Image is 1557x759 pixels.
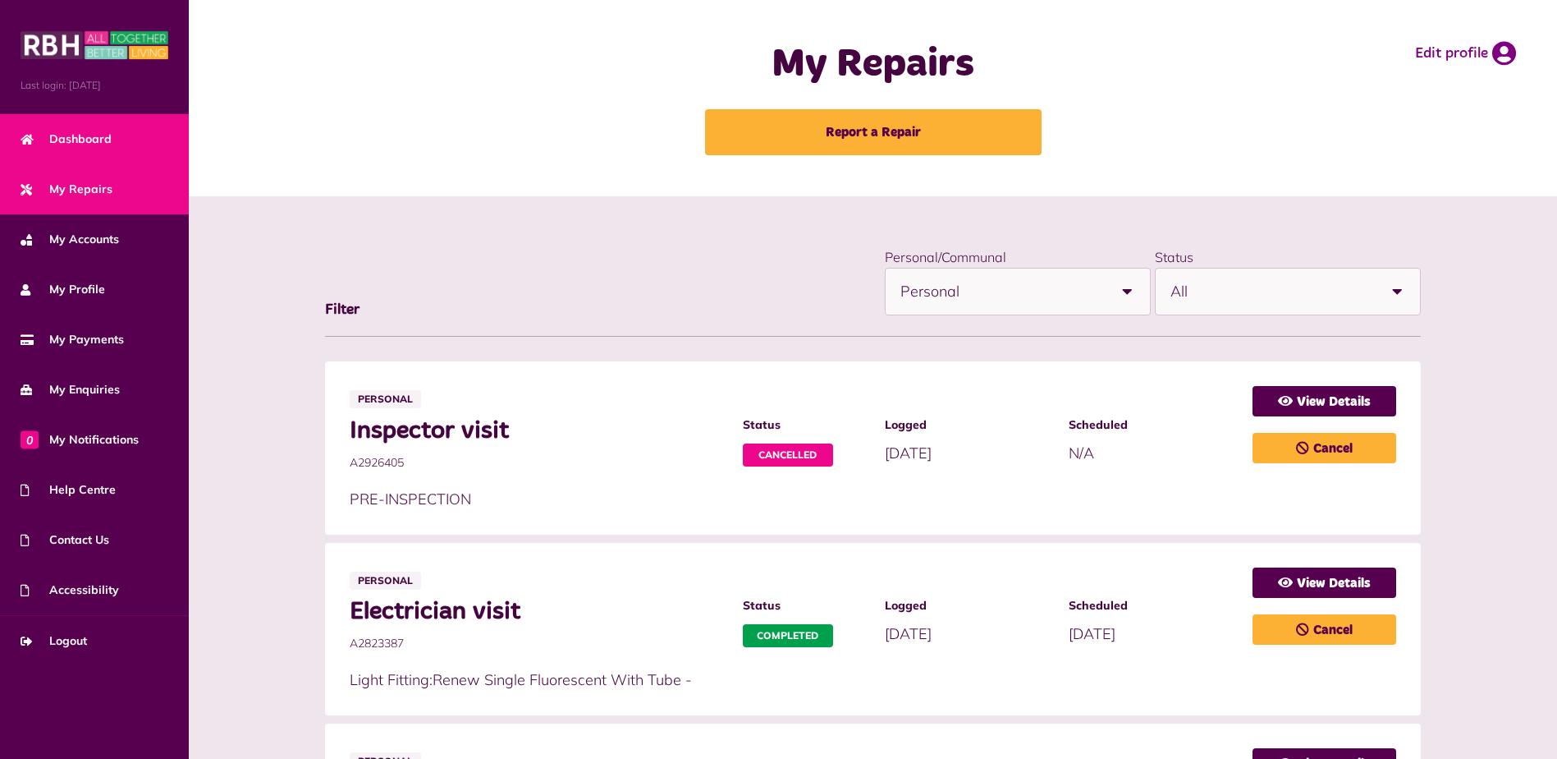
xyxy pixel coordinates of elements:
[1069,444,1094,462] span: N/A
[21,78,168,93] span: Last login: [DATE]
[21,281,105,298] span: My Profile
[885,597,1052,614] span: Logged
[350,416,726,446] span: Inspector visit
[743,624,833,647] span: Completed
[21,231,119,248] span: My Accounts
[350,488,1237,510] p: PRE-INSPECTION
[705,109,1042,155] a: Report a Repair
[885,444,932,462] span: [DATE]
[350,635,726,652] span: A2823387
[350,669,1237,691] p: Light Fitting:Renew Single Fluorescent With Tube -
[547,41,1199,89] h1: My Repairs
[1069,416,1236,434] span: Scheduled
[21,531,109,549] span: Contact Us
[1415,41,1516,66] a: Edit profile
[21,632,87,650] span: Logout
[900,269,1104,315] span: Personal
[885,249,1006,265] label: Personal/Communal
[1252,433,1396,463] a: Cancel
[21,381,120,398] span: My Enquiries
[1252,614,1396,645] a: Cancel
[21,431,139,448] span: My Notifications
[21,29,168,62] img: MyRBH
[350,454,726,471] span: A2926405
[21,582,119,599] span: Accessibility
[743,597,868,614] span: Status
[885,416,1052,434] span: Logged
[1069,597,1236,614] span: Scheduled
[885,624,932,643] span: [DATE]
[743,416,868,434] span: Status
[1069,624,1115,643] span: [DATE]
[350,572,421,590] span: Personal
[21,430,39,448] span: 0
[1252,386,1396,416] a: View Details
[21,131,112,148] span: Dashboard
[350,597,726,627] span: Electrician visit
[325,302,359,317] span: Filter
[21,181,112,198] span: My Repairs
[1155,249,1193,265] label: Status
[1252,568,1396,598] a: View Details
[350,390,421,408] span: Personal
[21,481,116,499] span: Help Centre
[1170,269,1374,315] span: All
[21,331,124,348] span: My Payments
[743,444,833,467] span: Cancelled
